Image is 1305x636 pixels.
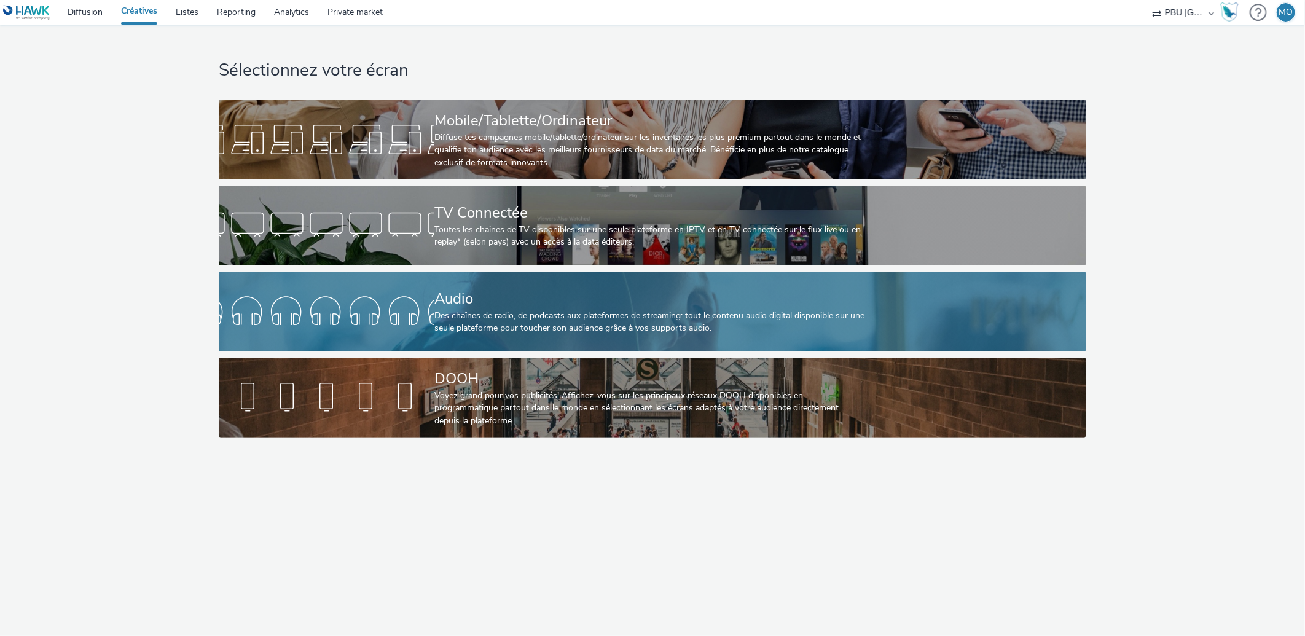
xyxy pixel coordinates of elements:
a: AudioDes chaînes de radio, de podcasts aux plateformes de streaming: tout le contenu audio digita... [219,272,1086,351]
div: Audio [434,288,866,310]
div: Toutes les chaines de TV disponibles sur une seule plateforme en IPTV et en TV connectée sur le f... [434,224,866,249]
img: undefined Logo [3,5,50,20]
div: TV Connectée [434,202,866,224]
div: Diffuse tes campagnes mobile/tablette/ordinateur sur les inventaires les plus premium partout dan... [434,132,866,169]
a: TV ConnectéeToutes les chaines de TV disponibles sur une seule plateforme en IPTV et en TV connec... [219,186,1086,265]
a: DOOHVoyez grand pour vos publicités! Affichez-vous sur les principaux réseaux DOOH disponibles en... [219,358,1086,438]
div: MO [1279,3,1293,22]
div: Des chaînes de radio, de podcasts aux plateformes de streaming: tout le contenu audio digital dis... [434,310,866,335]
div: Voyez grand pour vos publicités! Affichez-vous sur les principaux réseaux DOOH disponibles en pro... [434,390,866,427]
a: Mobile/Tablette/OrdinateurDiffuse tes campagnes mobile/tablette/ordinateur sur les inventaires le... [219,100,1086,179]
div: Mobile/Tablette/Ordinateur [434,110,866,132]
img: Hawk Academy [1220,2,1239,22]
div: DOOH [434,368,866,390]
a: Hawk Academy [1220,2,1244,22]
h1: Sélectionnez votre écran [219,59,1086,82]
